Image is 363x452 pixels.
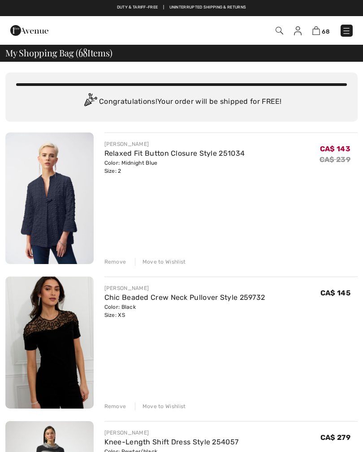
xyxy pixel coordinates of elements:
[104,402,126,410] div: Remove
[294,26,302,35] img: My Info
[342,26,351,35] img: Menu
[320,155,350,164] s: CA$ 239
[320,289,350,297] span: CA$ 145
[5,48,112,57] span: My Shopping Bag ( Items)
[104,429,239,437] div: [PERSON_NAME]
[10,26,48,34] a: 1ère Avenue
[104,293,265,302] a: Chic Beaded Crew Neck Pullover Style 259732
[312,26,320,35] img: Shopping Bag
[104,159,245,175] div: Color: Midnight Blue Size: 2
[276,27,283,34] img: Search
[104,258,126,266] div: Remove
[312,25,330,36] a: 68
[16,93,347,111] div: Congratulations! Your order will be shipped for FREE!
[81,93,99,111] img: Congratulation2.svg
[320,145,350,153] span: CA$ 143
[322,28,330,35] span: 68
[5,277,94,409] img: Chic Beaded Crew Neck Pullover Style 259732
[135,402,186,410] div: Move to Wishlist
[104,284,265,292] div: [PERSON_NAME]
[78,46,87,58] span: 68
[135,258,186,266] div: Move to Wishlist
[104,303,265,319] div: Color: Black Size: XS
[104,438,239,446] a: Knee-Length Shift Dress Style 254057
[5,132,94,264] img: Relaxed Fit Button Closure Style 251034
[104,140,245,148] div: [PERSON_NAME]
[10,21,48,39] img: 1ère Avenue
[104,149,245,158] a: Relaxed Fit Button Closure Style 251034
